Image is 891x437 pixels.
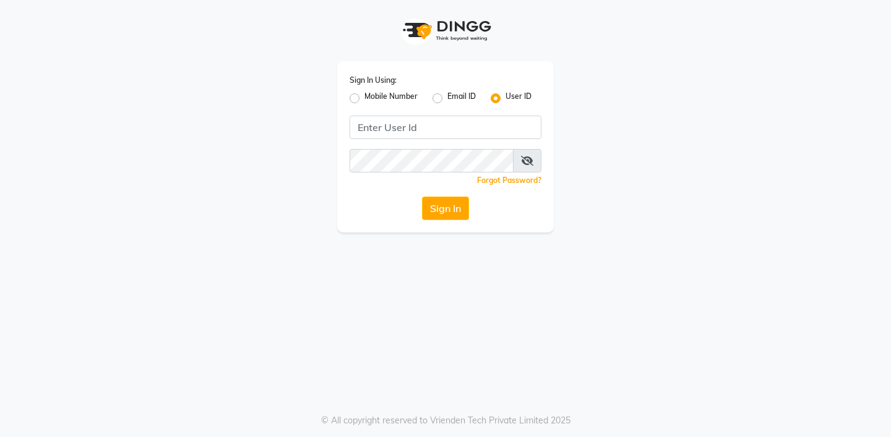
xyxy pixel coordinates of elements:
[396,12,495,49] img: logo1.svg
[350,149,514,172] input: Username
[477,176,541,185] a: Forgot Password?
[506,91,532,106] label: User ID
[350,75,397,86] label: Sign In Using:
[447,91,476,106] label: Email ID
[422,197,469,220] button: Sign In
[350,116,541,139] input: Username
[364,91,418,106] label: Mobile Number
